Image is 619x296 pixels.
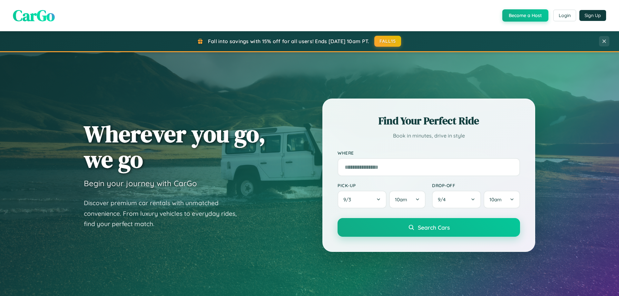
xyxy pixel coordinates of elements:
[338,191,387,208] button: 9/3
[395,196,407,203] span: 10am
[579,10,606,21] button: Sign Up
[338,218,520,237] button: Search Cars
[84,121,266,172] h1: Wherever you go, we go
[338,131,520,140] p: Book in minutes, drive in style
[553,10,576,21] button: Login
[438,196,449,203] span: 9 / 4
[13,5,55,26] span: CarGo
[489,196,502,203] span: 10am
[484,191,520,208] button: 10am
[502,9,548,22] button: Become a Host
[432,183,520,188] label: Drop-off
[84,198,245,229] p: Discover premium car rentals with unmatched convenience. From luxury vehicles to everyday rides, ...
[338,114,520,128] h2: Find Your Perfect Ride
[389,191,426,208] button: 10am
[343,196,354,203] span: 9 / 3
[432,191,481,208] button: 9/4
[338,183,426,188] label: Pick-up
[338,150,520,156] label: Where
[208,38,369,44] span: Fall into savings with 15% off for all users! Ends [DATE] 10am PT.
[84,178,197,188] h3: Begin your journey with CarGo
[374,36,401,47] button: FALL15
[418,224,450,231] span: Search Cars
